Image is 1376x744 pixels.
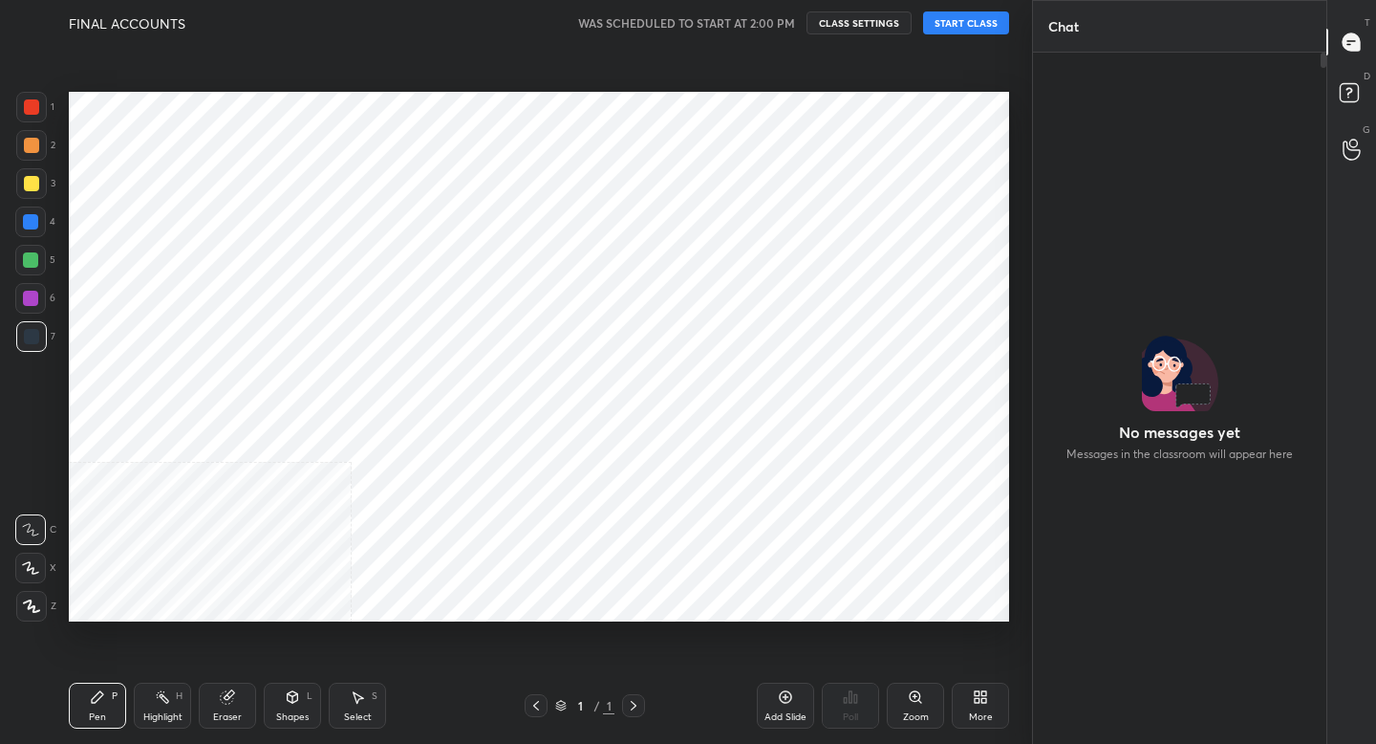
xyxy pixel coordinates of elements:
[570,700,590,711] div: 1
[1363,122,1370,137] p: G
[15,514,56,545] div: C
[16,92,54,122] div: 1
[15,283,55,314] div: 6
[16,130,55,161] div: 2
[764,712,806,722] div: Add Slide
[89,712,106,722] div: Pen
[1033,1,1094,52] p: Chat
[1364,69,1370,83] p: D
[344,712,372,722] div: Select
[806,11,912,34] button: CLASS SETTINGS
[307,691,312,701] div: L
[16,591,56,622] div: Z
[1365,15,1370,30] p: T
[15,553,56,583] div: X
[15,245,55,275] div: 5
[176,691,183,701] div: H
[923,11,1009,34] button: START CLASS
[112,691,118,701] div: P
[213,712,242,722] div: Eraser
[143,712,183,722] div: Highlight
[603,697,614,714] div: 1
[593,700,599,711] div: /
[969,712,993,722] div: More
[16,321,55,352] div: 7
[69,14,185,33] h4: FINAL ACCOUNTS
[372,691,377,701] div: S
[578,14,795,32] h5: WAS SCHEDULED TO START AT 2:00 PM
[903,712,929,722] div: Zoom
[15,207,55,237] div: 4
[276,712,309,722] div: Shapes
[16,168,55,199] div: 3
